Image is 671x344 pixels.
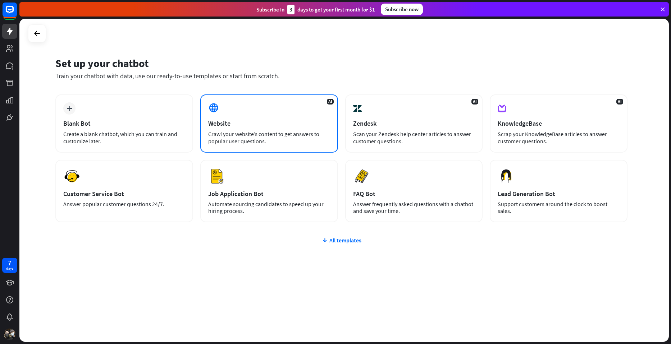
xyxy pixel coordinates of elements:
[353,130,475,145] div: Scan your Zendesk help center articles to answer customer questions.
[208,201,330,214] div: Automate sourcing candidates to speed up your hiring process.
[55,237,627,244] div: All templates
[381,4,423,15] div: Subscribe now
[63,130,185,145] div: Create a blank chatbot, which you can train and customize later.
[63,119,185,127] div: Blank Bot
[63,190,185,198] div: Customer Service Bot
[55,72,627,80] div: Train your chatbot with data, use our ready-to-use templates or start from scratch.
[2,258,17,273] a: 7 days
[208,119,330,127] div: Website
[498,201,620,214] div: Support customers around the clock to boost sales.
[498,130,620,145] div: Scrap your KnowledgeBase articles to answer customer questions.
[256,5,375,14] div: Subscribe in days to get your first month for $1
[63,201,185,208] div: Answer popular customer questions 24/7.
[471,99,478,104] span: AI
[353,190,475,198] div: FAQ Bot
[208,130,330,145] div: Crawl your website’s content to get answers to popular user questions.
[353,119,475,127] div: Zendesk
[616,99,623,104] span: AI
[498,119,620,127] div: KnowledgeBase
[67,106,72,111] i: plus
[353,201,475,214] div: Answer frequently asked questions with a chatbot and save your time.
[327,99,334,104] span: AI
[8,260,12,266] div: 7
[6,3,27,24] button: Open LiveChat chat widget
[498,190,620,198] div: Lead Generation Bot
[6,266,13,271] div: days
[208,190,330,198] div: Job Application Bot
[287,5,295,14] div: 3
[55,56,627,70] div: Set up your chatbot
